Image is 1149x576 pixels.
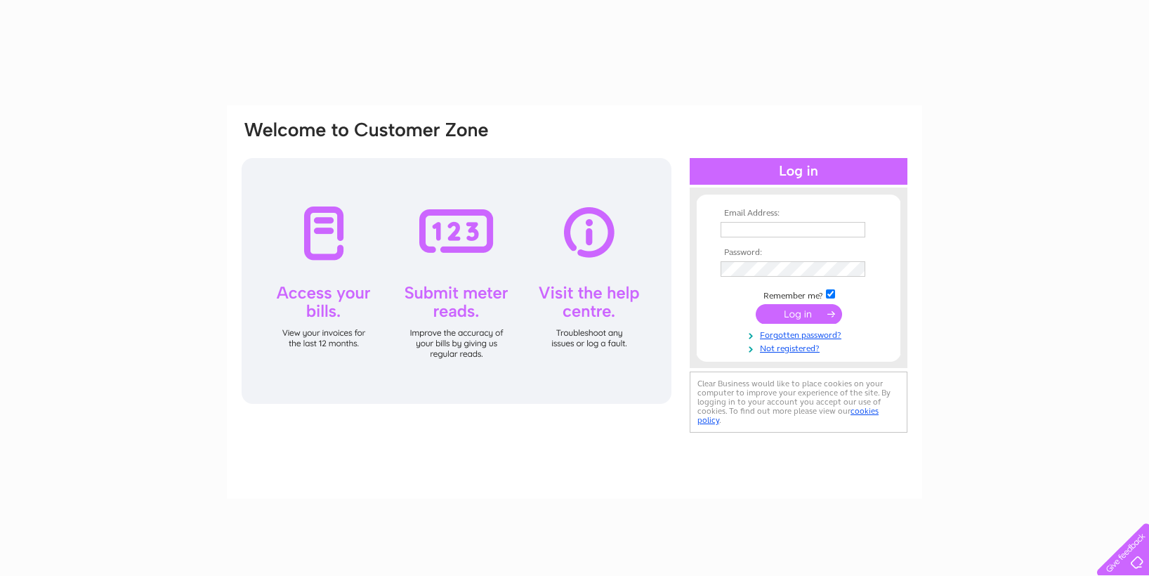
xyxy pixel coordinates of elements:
th: Email Address: [717,209,880,218]
a: cookies policy [697,406,879,425]
input: Submit [756,304,842,324]
a: Not registered? [721,341,880,354]
div: Clear Business would like to place cookies on your computer to improve your experience of the sit... [690,372,907,433]
td: Remember me? [717,287,880,301]
th: Password: [717,248,880,258]
a: Forgotten password? [721,327,880,341]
